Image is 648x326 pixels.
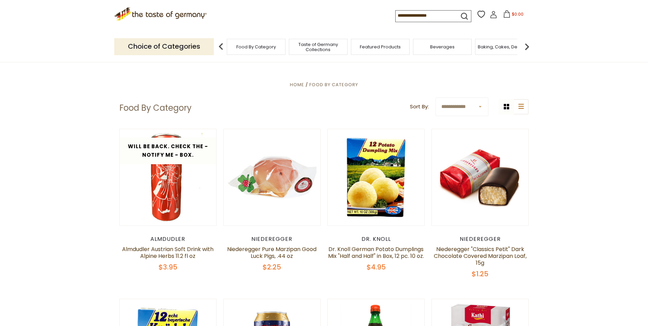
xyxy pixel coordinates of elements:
[520,40,534,53] img: next arrow
[263,262,281,272] span: $2.25
[309,81,358,88] a: Food By Category
[430,44,455,49] a: Beverages
[478,44,531,49] a: Baking, Cakes, Desserts
[227,245,316,260] a: Niederegger Pure Marzipan Good Luck Pigs, .44 oz
[159,262,177,272] span: $3.95
[122,245,213,260] a: Almdudler Austrian Soft Drink with Alpine Herbs 11.2 fl oz
[119,236,217,243] div: Almdudler
[120,129,216,226] img: Almdudler Austrian Soft Drink with Alpine Herbs 11.2 fl oz
[224,129,320,226] img: Niederegger Pure Marzipan Good Luck Pigs, .44 oz
[236,44,276,49] a: Food By Category
[434,245,527,267] a: Niederegger "Classics Petit" Dark Chocolate Covered Marzipan Loaf, 15g
[431,236,529,243] div: Niederegger
[327,236,425,243] div: Dr. Knoll
[512,11,524,17] span: $0.00
[290,81,304,88] a: Home
[328,245,424,260] a: Dr. Knoll German Potato Dumplings Mix "Half and Half" in Box, 12 pc. 10 oz.
[410,103,429,111] label: Sort By:
[499,10,528,20] button: $0.00
[367,262,386,272] span: $4.95
[328,129,424,226] img: Dr. Knoll German Potato Dumplings Mix "Half and Half" in Box, 12 pc. 10 oz.
[119,103,192,113] h1: Food By Category
[291,42,345,52] a: Taste of Germany Collections
[360,44,401,49] a: Featured Products
[472,269,488,279] span: $1.25
[214,40,228,53] img: previous arrow
[223,236,321,243] div: Niederegger
[114,38,214,55] p: Choice of Categories
[432,142,528,213] img: Niederegger "Classics Petit" Dark Chocolate Covered Marzipan Loaf, 15g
